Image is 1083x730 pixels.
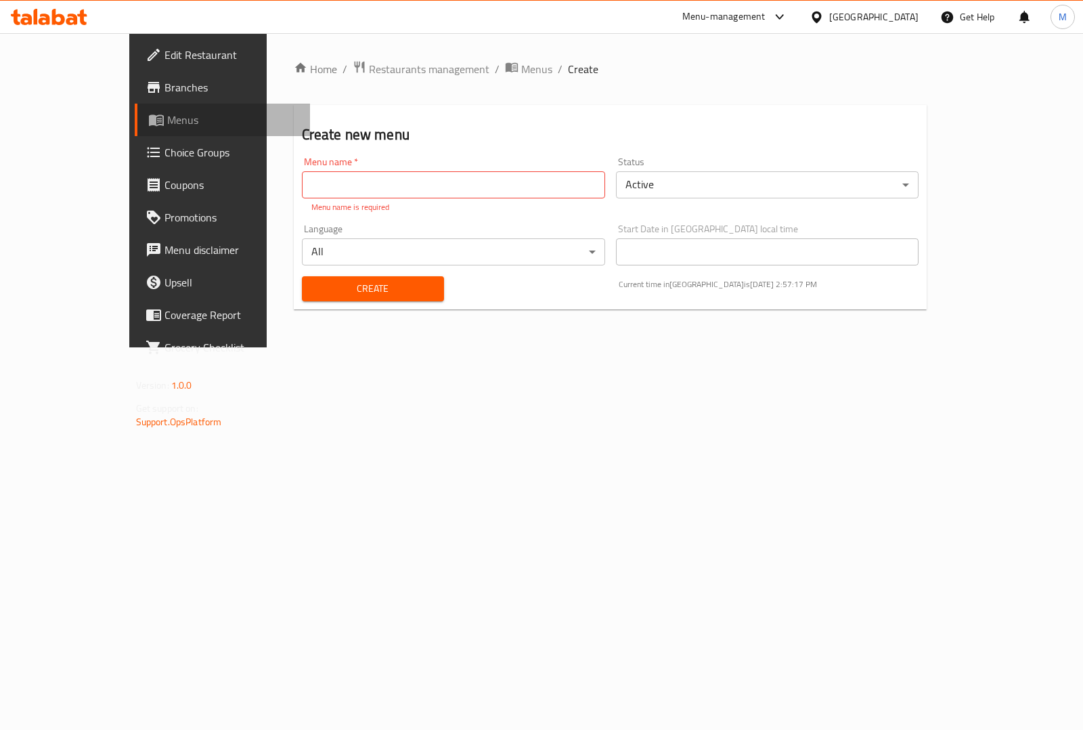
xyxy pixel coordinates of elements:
a: Upsell [135,266,310,299]
span: Restaurants management [369,61,489,77]
p: Current time in [GEOGRAPHIC_DATA] is [DATE] 2:57:17 PM [619,278,919,291]
span: Promotions [164,209,299,226]
span: Upsell [164,274,299,291]
span: M [1059,9,1067,24]
nav: breadcrumb [294,60,927,78]
span: Coupons [164,177,299,193]
a: Branches [135,71,310,104]
div: Active [616,171,919,198]
a: Menus [505,60,552,78]
span: 1.0.0 [171,377,192,394]
a: Coupons [135,169,310,201]
span: Grocery Checklist [164,339,299,356]
span: Version: [136,377,169,394]
a: Promotions [135,201,310,234]
div: All [302,238,605,265]
a: Menu disclaimer [135,234,310,266]
span: Menus [521,61,552,77]
span: Branches [164,79,299,95]
a: Grocery Checklist [135,331,310,364]
a: Menus [135,104,310,136]
button: Create [302,276,444,301]
span: Edit Restaurant [164,47,299,63]
span: Create [313,280,433,297]
p: Menu name is required [311,201,596,213]
li: / [558,61,562,77]
span: Choice Groups [164,144,299,160]
a: Home [294,61,337,77]
li: / [495,61,500,77]
div: Menu-management [682,9,766,25]
input: Please enter Menu name [302,171,605,198]
span: Menu disclaimer [164,242,299,258]
span: Create [568,61,598,77]
a: Support.OpsPlatform [136,413,222,431]
span: Menus [167,112,299,128]
span: Coverage Report [164,307,299,323]
a: Coverage Report [135,299,310,331]
a: Choice Groups [135,136,310,169]
span: Get support on: [136,400,198,417]
li: / [342,61,347,77]
a: Restaurants management [353,60,489,78]
a: Edit Restaurant [135,39,310,71]
div: [GEOGRAPHIC_DATA] [829,9,919,24]
h2: Create new menu [302,125,919,145]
